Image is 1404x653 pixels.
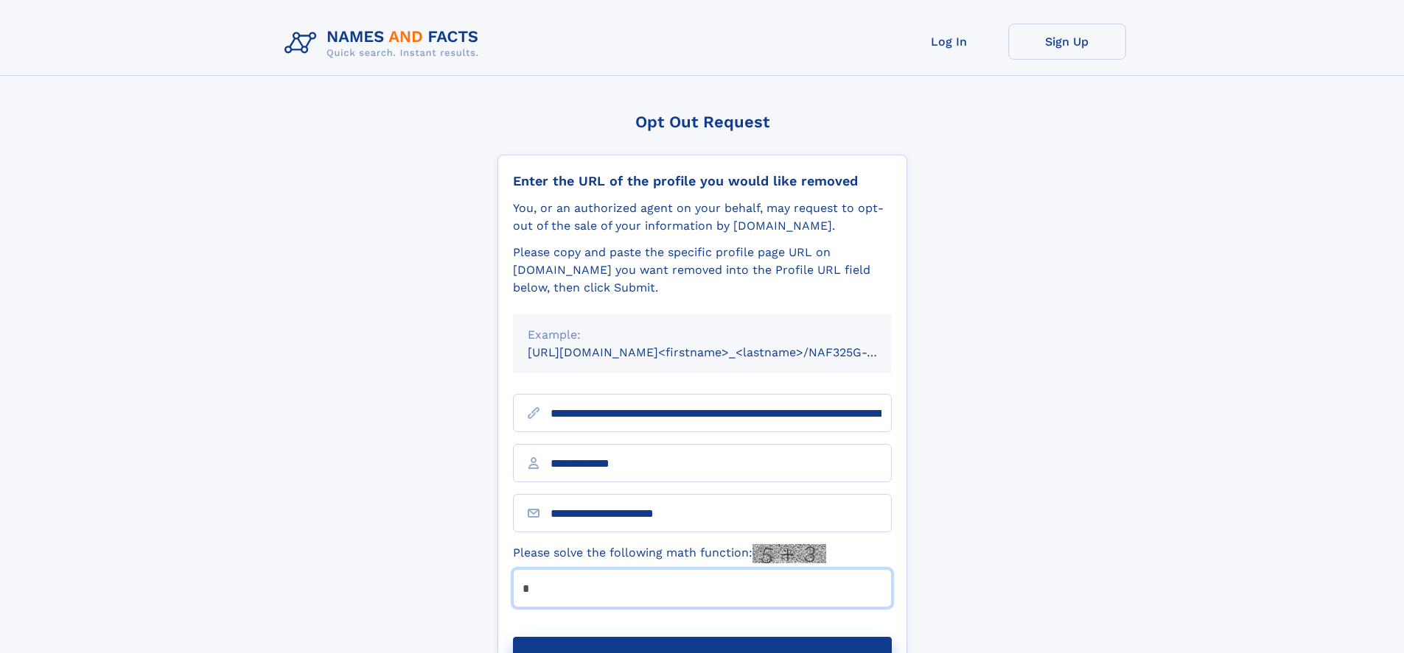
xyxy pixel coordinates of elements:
[1008,24,1126,60] a: Sign Up
[279,24,491,63] img: Logo Names and Facts
[513,173,892,189] div: Enter the URL of the profile you would like removed
[528,345,920,359] small: [URL][DOMAIN_NAME]<firstname>_<lastname>/NAF325G-xxxxxxxx
[890,24,1008,60] a: Log In
[513,244,892,297] div: Please copy and paste the specific profile page URL on [DOMAIN_NAME] you want removed into the Pr...
[513,544,826,563] label: Please solve the following math function:
[528,326,877,344] div: Example:
[497,113,907,131] div: Opt Out Request
[513,200,892,235] div: You, or an authorized agent on your behalf, may request to opt-out of the sale of your informatio...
